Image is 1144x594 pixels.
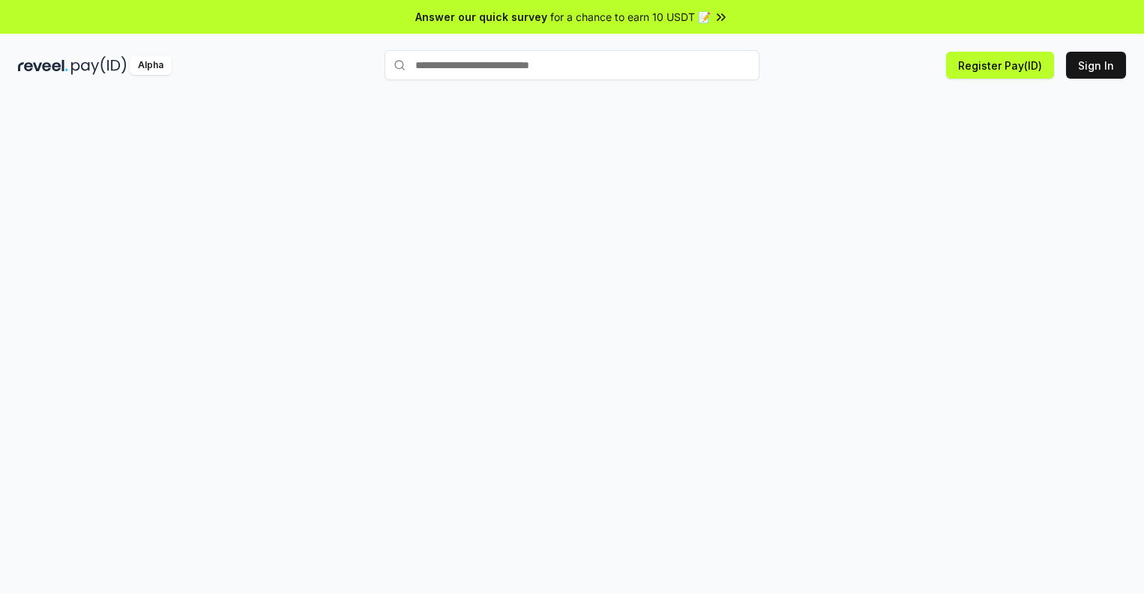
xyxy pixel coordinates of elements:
[18,56,68,75] img: reveel_dark
[946,52,1054,79] button: Register Pay(ID)
[1066,52,1126,79] button: Sign In
[130,56,172,75] div: Alpha
[550,9,711,25] span: for a chance to earn 10 USDT 📝
[71,56,127,75] img: pay_id
[415,9,547,25] span: Answer our quick survey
